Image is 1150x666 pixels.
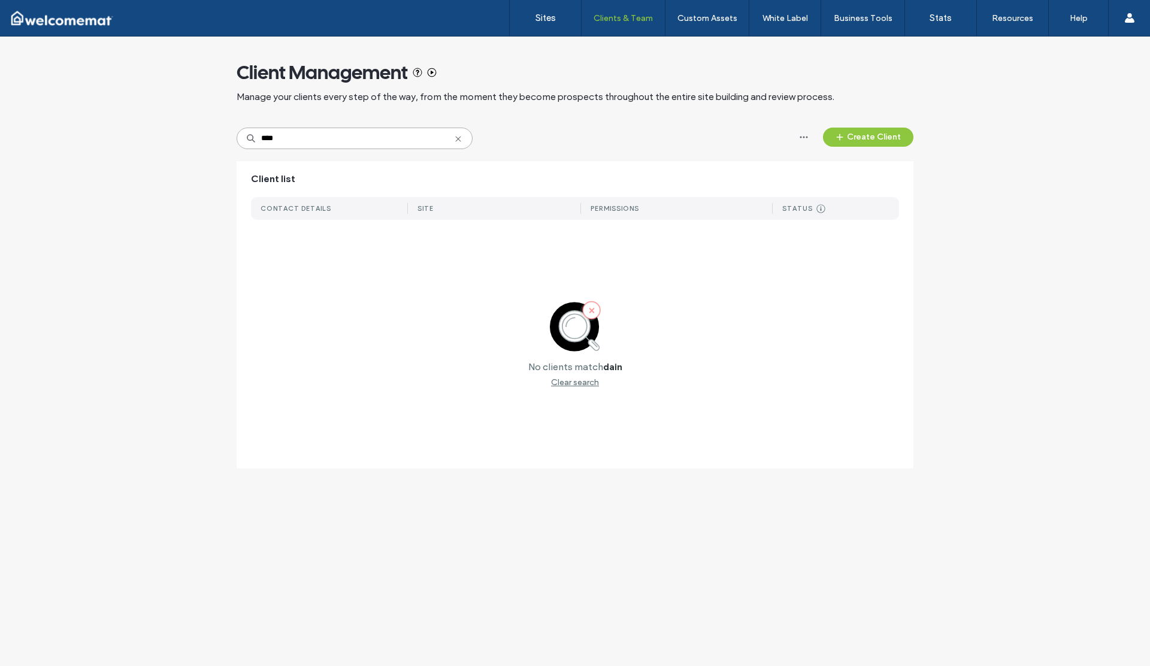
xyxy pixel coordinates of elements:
[762,13,808,23] label: White Label
[528,361,603,373] label: No clients match
[677,13,737,23] label: Custom Assets
[535,13,556,23] label: Sites
[782,204,813,213] div: STATUS
[823,128,913,147] button: Create Client
[834,13,892,23] label: Business Tools
[237,60,408,84] span: Client Management
[551,377,599,388] div: Clear search
[237,90,834,104] span: Manage your clients every step of the way, from the moment they become prospects throughout the e...
[930,13,952,23] label: Stats
[1070,13,1088,23] label: Help
[261,204,331,213] div: CONTACT DETAILS
[251,172,295,186] span: Client list
[594,13,653,23] label: Clients & Team
[603,361,622,373] label: dain
[28,8,52,19] span: Help
[417,204,434,213] div: SITE
[992,13,1033,23] label: Resources
[591,204,639,213] div: PERMISSIONS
